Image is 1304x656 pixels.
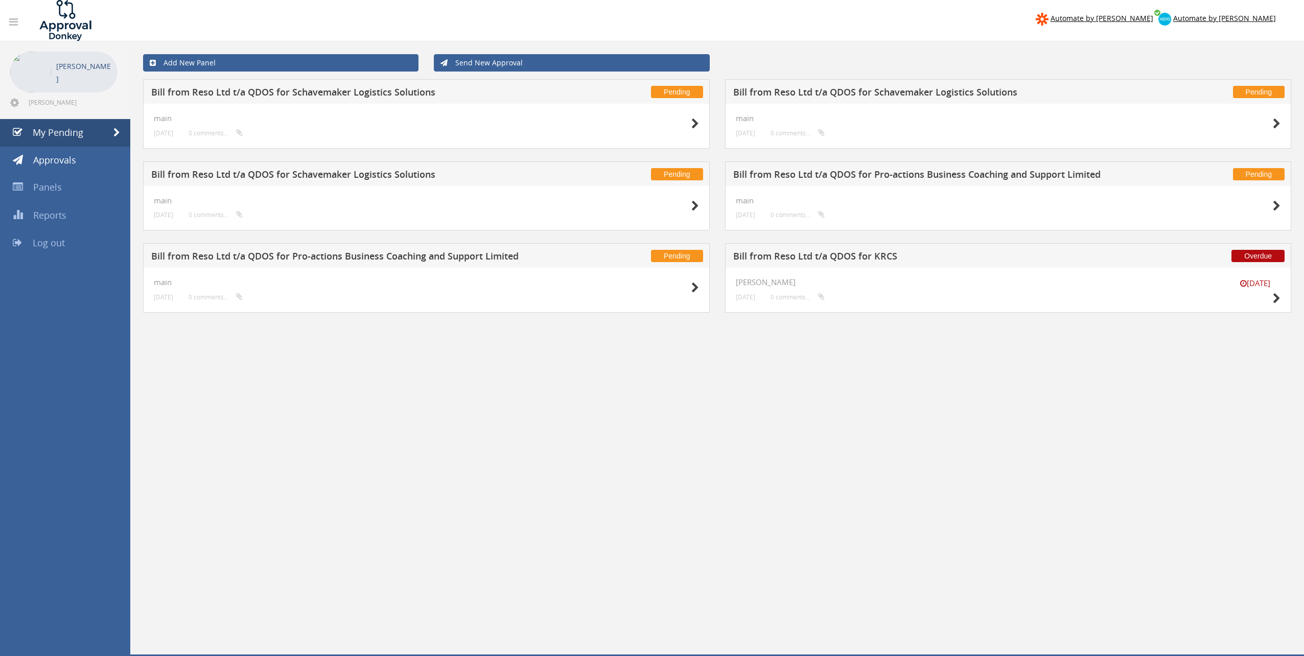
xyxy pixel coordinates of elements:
a: Send New Approval [434,54,709,72]
span: Pending [651,168,703,180]
p: [PERSON_NAME] [56,60,112,85]
small: [DATE] [736,211,755,219]
h5: Bill from Reso Ltd t/a QDOS for Schavemaker Logistics Solutions [151,170,537,182]
small: [DATE] [1229,278,1280,289]
small: [DATE] [154,293,173,301]
img: zapier-logomark.png [1036,13,1049,26]
h4: main [154,114,699,123]
span: Overdue [1231,250,1285,262]
span: Reports [33,209,66,221]
h5: Bill from Reso Ltd t/a QDOS for Schavemaker Logistics Solutions [151,87,537,100]
span: Pending [651,250,703,262]
small: 0 comments... [189,211,243,219]
small: 0 comments... [189,293,243,301]
h4: main [154,278,699,287]
h5: Bill from Reso Ltd t/a QDOS for Pro-actions Business Coaching and Support Limited [733,170,1119,182]
span: My Pending [33,126,83,138]
small: [DATE] [736,293,755,301]
span: Automate by [PERSON_NAME] [1173,13,1276,23]
small: [DATE] [154,211,173,219]
span: Log out [33,237,65,249]
h4: [PERSON_NAME] [736,278,1281,287]
span: Pending [651,86,703,98]
h4: main [736,196,1281,205]
small: 0 comments... [189,129,243,137]
span: Pending [1233,86,1285,98]
h5: Bill from Reso Ltd t/a QDOS for Pro-actions Business Coaching and Support Limited [151,251,537,264]
span: Approvals [33,154,76,166]
small: 0 comments... [771,129,825,137]
small: [DATE] [736,129,755,137]
span: Automate by [PERSON_NAME] [1051,13,1153,23]
a: Add New Panel [143,54,418,72]
h4: main [736,114,1281,123]
h5: Bill from Reso Ltd t/a QDOS for Schavemaker Logistics Solutions [733,87,1119,100]
small: 0 comments... [771,293,825,301]
span: Panels [33,181,62,193]
span: [PERSON_NAME][EMAIL_ADDRESS][DOMAIN_NAME] [29,98,115,106]
small: 0 comments... [771,211,825,219]
small: [DATE] [154,129,173,137]
img: xero-logo.png [1158,13,1171,26]
h5: Bill from Reso Ltd t/a QDOS for KRCS [733,251,1119,264]
h4: main [154,196,699,205]
span: Pending [1233,168,1285,180]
